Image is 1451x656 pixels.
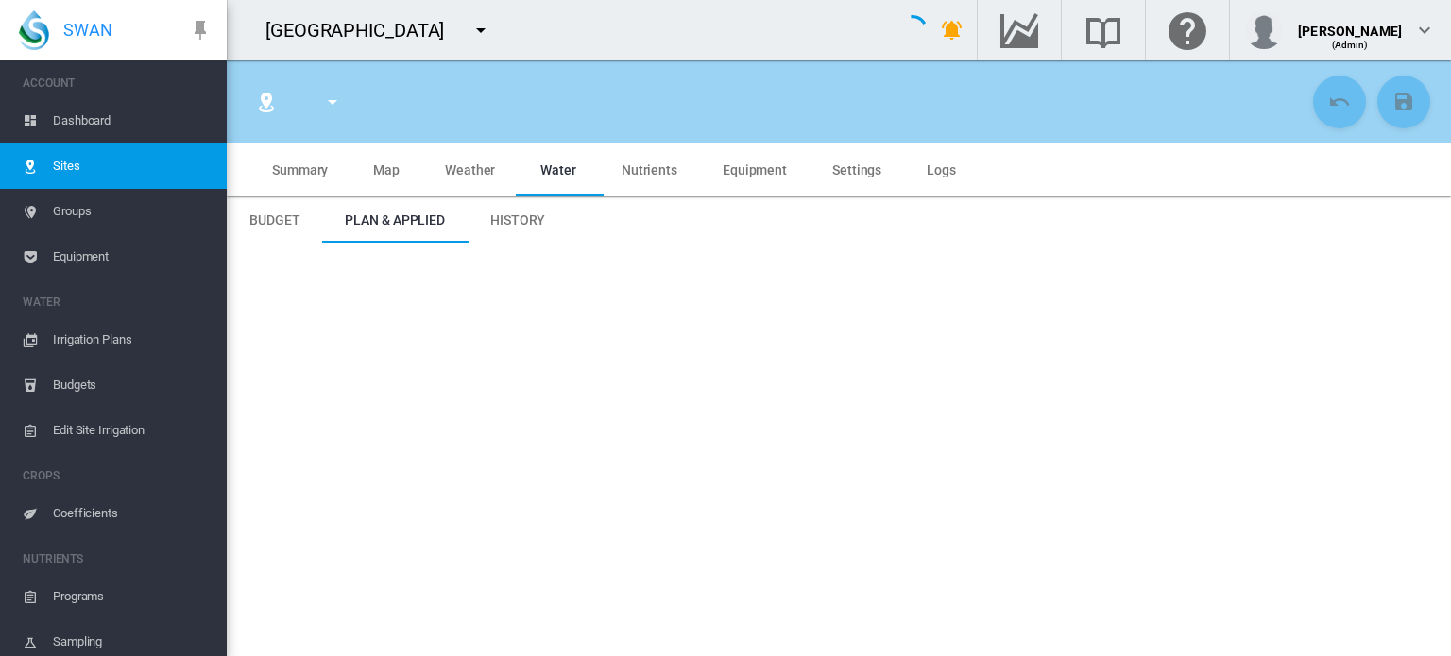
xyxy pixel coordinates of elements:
span: SWAN [63,18,112,42]
span: NUTRIENTS [23,544,212,574]
span: Coefficients [53,491,212,536]
md-icon: Click here for help [1165,19,1210,42]
span: Settings [832,162,881,177]
button: Save Changes [1377,76,1430,128]
md-icon: icon-chevron-down [1413,19,1436,42]
span: Plan & Applied [345,212,445,227]
md-icon: icon-menu-down [321,91,344,113]
span: Nutrients [622,162,677,177]
span: Budget [249,212,299,227]
button: icon-menu-down [462,11,500,49]
span: Budgets [53,362,212,408]
md-icon: Go to the Data Hub [997,19,1042,42]
span: (Admin) [1332,40,1369,50]
md-icon: Search the knowledge base [1081,19,1126,42]
md-icon: icon-content-save [1392,91,1415,113]
span: Map [373,162,400,177]
md-icon: icon-map-marker-radius [255,91,278,113]
md-icon: icon-bell-ring [941,19,964,42]
img: SWAN-Landscape-Logo-Colour-drop.png [19,10,49,50]
img: profile.jpg [1245,11,1283,49]
span: Water [540,162,576,177]
span: Irrigation Plans [53,317,212,362]
md-icon: icon-pin [189,19,212,42]
span: ACCOUNT [23,68,212,98]
span: Sites [53,143,212,189]
button: icon-bell-ring [933,11,971,49]
span: WATER [23,287,212,317]
span: Programs [53,574,212,619]
span: History [490,212,545,227]
div: [PERSON_NAME] [1298,14,1402,33]
span: Logs [927,162,956,177]
span: CROPS [23,461,212,491]
span: Weather [445,162,495,177]
span: Summary [272,162,328,177]
md-icon: icon-menu-down [469,19,492,42]
span: Edit Site Irrigation [53,408,212,453]
span: Equipment [53,234,212,279]
button: Cancel Changes [1313,76,1366,128]
button: icon-menu-down [314,83,351,121]
span: Groups [53,189,212,234]
span: Equipment [723,162,787,177]
div: [GEOGRAPHIC_DATA] [265,17,461,43]
md-icon: icon-undo [1328,91,1351,113]
button: Click to go to list of Sites [248,83,285,121]
span: Dashboard [53,98,212,143]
